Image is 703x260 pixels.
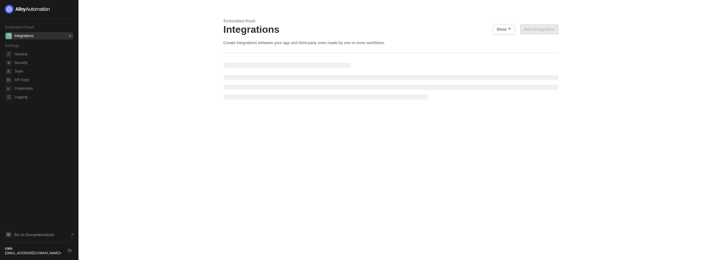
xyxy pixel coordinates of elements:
button: Docs ↗ [493,24,515,34]
span: Settings [5,43,19,48]
span: Go to Documentation [14,232,54,237]
span: api-key [6,77,12,83]
img: logo [5,5,50,13]
span: document-arrow [69,232,75,238]
div: Integrations [14,33,34,39]
div: [EMAIL_ADDRESS][DOMAIN_NAME] • [5,251,63,255]
span: team [6,68,12,75]
span: documentation [6,232,12,238]
div: Embedded iPaaS [224,18,558,24]
span: Security [14,59,72,66]
span: API Keys [14,76,72,84]
div: Docs ↗ [497,27,511,32]
span: security [6,60,12,66]
div: Create integrations between your app and third-party ones made by one or more workflows. [224,40,558,45]
span: general [6,51,12,58]
div: 0 [68,33,72,38]
div: caio [5,246,63,251]
a: logo [5,5,73,13]
span: integrations [6,33,12,39]
span: logging [6,94,12,100]
span: General [14,51,72,58]
a: Knowledge Base [5,231,74,238]
span: Credentials [14,85,72,92]
span: credentials [6,85,12,92]
span: Embedded iPaaS [5,25,34,29]
span: logout [68,249,72,252]
span: Logging [14,93,72,101]
span: Team [14,68,72,75]
div: Integrations [224,24,558,35]
button: New Integration [520,24,558,34]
